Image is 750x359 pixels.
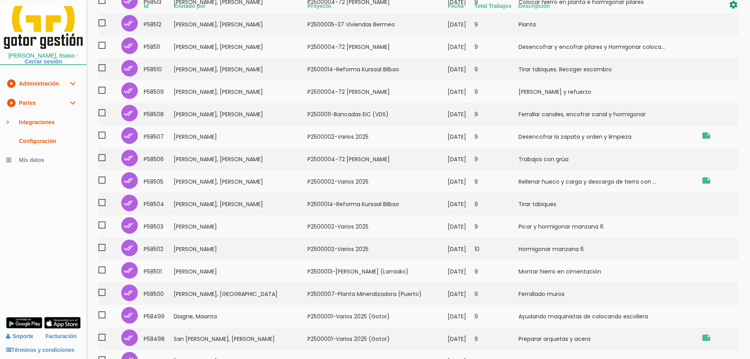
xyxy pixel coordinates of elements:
[6,347,74,353] a: Términos y condiciones
[144,260,174,283] td: 58501
[519,148,697,170] td: Trabajos con grúa
[307,305,448,327] td: P2500001-Varios 2025 (Gotor)
[144,35,174,58] td: 58511
[519,35,697,58] td: Desencofrar y encofrar pilares y Hormigonar coloca...
[124,333,133,342] i: done_all
[474,58,519,80] td: 9
[174,35,307,58] td: [PERSON_NAME], [PERSON_NAME]
[519,125,697,148] td: Desencofrar la zapata y orden y limpieza
[448,283,474,305] td: [DATE]
[519,103,697,125] td: Ferrallar canales, encofrar canal y hormigonar
[144,13,174,35] td: 58512
[124,131,133,140] i: done_all
[474,305,519,327] td: 9
[474,260,519,283] td: 9
[144,193,174,215] td: 58504
[474,193,519,215] td: 9
[474,238,519,260] td: 10
[474,103,519,125] td: 9
[702,333,711,342] i: Bidigorri Erandio
[448,35,474,58] td: [DATE]
[448,103,474,125] td: [DATE]
[307,103,448,125] td: P2500011-Bancadas EIC (VDS)
[519,58,697,80] td: Tirar tabiques. Recoger escombro
[6,333,33,339] a: Soporte
[144,305,174,327] td: 58499
[307,35,448,58] td: P2500004-72 [PERSON_NAME]
[174,260,307,283] td: [PERSON_NAME]
[124,86,133,95] i: done_all
[124,288,133,298] i: done_all
[448,305,474,327] td: [DATE]
[144,170,174,193] td: 58505
[519,80,697,103] td: [PERSON_NAME] y refuerzo
[474,13,519,35] td: 9
[144,103,174,125] td: 58508
[174,238,307,260] td: [PERSON_NAME]
[144,283,174,305] td: 58500
[307,58,448,80] td: P2500014-Reforma Kursaal Bilbao
[474,283,519,305] td: 9
[124,243,133,253] i: done_all
[124,311,133,320] i: done_all
[519,170,697,193] td: Rellenar hueco y carga y descarga de tierra con ...
[474,170,519,193] td: 9
[6,317,43,329] img: google-play.png
[124,198,133,208] i: done_all
[448,215,474,238] td: [DATE]
[307,170,448,193] td: P2500002-Varios 2025
[307,260,448,283] td: P2500013-[PERSON_NAME] (Lamiako)
[448,125,474,148] td: [DATE]
[448,148,474,170] td: [DATE]
[124,176,133,185] i: done_all
[144,80,174,103] td: 58509
[448,260,474,283] td: [DATE]
[474,215,519,238] td: 9
[174,193,307,215] td: [PERSON_NAME], [PERSON_NAME]
[519,238,697,260] td: Hormigonar manzana 6
[68,74,77,93] i: expand_more
[474,125,519,148] td: 9
[124,63,133,73] i: done_all
[702,131,711,140] i: Obra carretera Zarautz
[307,80,448,103] td: P2500004-72 [PERSON_NAME]
[25,58,62,65] a: Cerrar sesión
[174,58,307,80] td: [PERSON_NAME], [PERSON_NAME]
[519,215,697,238] td: Picar y hormigonar manzana 6
[307,238,448,260] td: P2500002-Varios 2025
[174,148,307,170] td: [PERSON_NAME], [PERSON_NAME]
[44,317,81,329] img: app-store.png
[448,80,474,103] td: [DATE]
[448,58,474,80] td: [DATE]
[448,238,474,260] td: [DATE]
[448,13,474,35] td: [DATE]
[174,305,307,327] td: Diagne, Maanta
[4,6,83,49] img: itcons-logo
[144,215,174,238] td: 58503
[124,19,133,28] i: done_all
[174,215,307,238] td: [PERSON_NAME]
[174,170,307,193] td: [PERSON_NAME], [PERSON_NAME]
[519,327,697,350] td: Preparar arquetas y acera
[124,41,133,50] i: done_all
[174,13,307,35] td: [PERSON_NAME], [PERSON_NAME]
[6,74,16,93] i: play_circle_filled
[307,125,448,148] td: P2500002-Varios 2025
[448,327,474,350] td: [DATE]
[307,148,448,170] td: P2500004-72 [PERSON_NAME]
[307,327,448,350] td: P2500001-Varios 2025 (Gotor)
[174,125,307,148] td: [PERSON_NAME]
[519,283,697,305] td: Ferrallado muros
[307,13,448,35] td: P2500005-37 Viviendas Bermeo
[307,193,448,215] td: P2500014-Reforma Kursaal Bilbao
[6,93,16,112] i: play_circle_filled
[174,80,307,103] td: [PERSON_NAME], [PERSON_NAME]
[46,329,77,343] a: Facturación
[124,221,133,230] i: done_all
[144,125,174,148] td: 58507
[448,193,474,215] td: [DATE]
[448,170,474,193] td: [DATE]
[474,35,519,58] td: 9
[474,148,519,170] td: 9
[519,260,697,283] td: Montar hierro en cimentación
